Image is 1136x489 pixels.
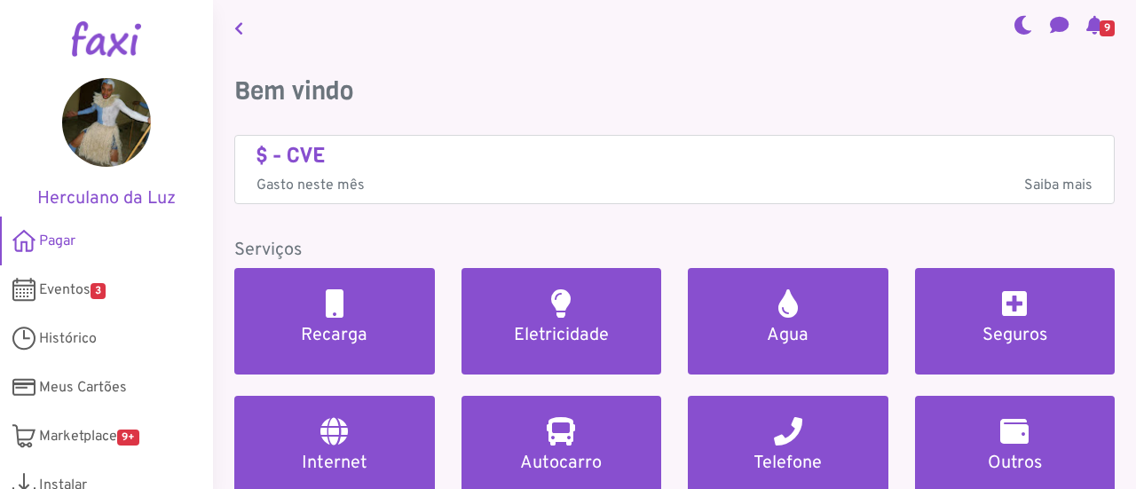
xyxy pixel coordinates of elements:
h5: Autocarro [483,453,641,474]
span: Pagar [39,231,75,252]
h5: Eletricidade [483,325,641,346]
span: Histórico [39,328,97,350]
h5: Herculano da Luz [27,188,186,209]
p: Gasto neste mês [256,175,1093,196]
h4: $ - CVE [256,143,1093,169]
a: Recarga [234,268,435,375]
h5: Telefone [709,453,867,474]
h5: Seguros [936,325,1094,346]
span: Meus Cartões [39,377,127,398]
h3: Bem vindo [234,76,1115,106]
h5: Serviços [234,240,1115,261]
span: Saiba mais [1024,175,1093,196]
span: 3 [91,283,106,299]
span: Marketplace [39,426,139,447]
a: Agua [688,268,888,375]
a: Seguros [915,268,1116,375]
span: 9 [1100,20,1115,36]
h5: Recarga [256,325,414,346]
a: $ - CVE Gasto neste mêsSaiba mais [256,143,1093,197]
span: Eventos [39,280,106,301]
span: 9+ [117,430,139,446]
h5: Outros [936,453,1094,474]
h5: Internet [256,453,414,474]
a: Eletricidade [461,268,662,375]
a: Herculano da Luz [27,78,186,209]
h5: Agua [709,325,867,346]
